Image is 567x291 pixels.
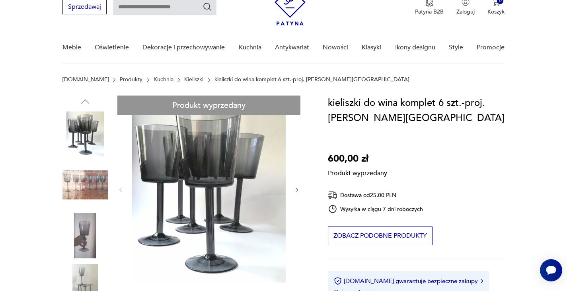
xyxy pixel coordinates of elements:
p: kieliszki do wina komplet 6 szt.-proj. [PERSON_NAME][GEOGRAPHIC_DATA] [214,76,409,83]
div: Wysyłka w ciągu 7 dni roboczych [328,204,423,214]
a: Ikony designu [395,32,435,63]
a: Klasyki [362,32,381,63]
p: Produkt wyprzedany [328,166,387,178]
a: Antykwariat [275,32,309,63]
a: Promocje [477,32,505,63]
a: Nowości [323,32,348,63]
button: Szukaj [203,2,212,12]
p: Patyna B2B [415,8,444,16]
a: Dekoracje i przechowywanie [142,32,225,63]
p: Zaloguj [456,8,475,16]
p: 600,00 zł [328,151,387,166]
a: Meble [62,32,81,63]
a: Kieliszki [184,76,203,83]
a: Oświetlenie [95,32,129,63]
img: Ikona dostawy [328,190,337,200]
a: Sprzedawaj [62,5,107,10]
iframe: Smartsupp widget button [540,259,562,281]
p: Koszyk [487,8,505,16]
a: [DOMAIN_NAME] [62,76,109,83]
a: Kuchnia [239,32,261,63]
a: Produkty [120,76,142,83]
img: Ikona certyfikatu [334,277,342,285]
button: Zobacz podobne produkty [328,227,433,245]
button: [DOMAIN_NAME] gwarantuje bezpieczne zakupy [334,277,483,285]
h1: kieliszki do wina komplet 6 szt.-proj. [PERSON_NAME][GEOGRAPHIC_DATA] [328,96,505,126]
div: Dostawa od 25,00 PLN [328,190,423,200]
a: Kuchnia [154,76,173,83]
a: Style [449,32,463,63]
img: Ikona strzałki w prawo [481,279,483,283]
